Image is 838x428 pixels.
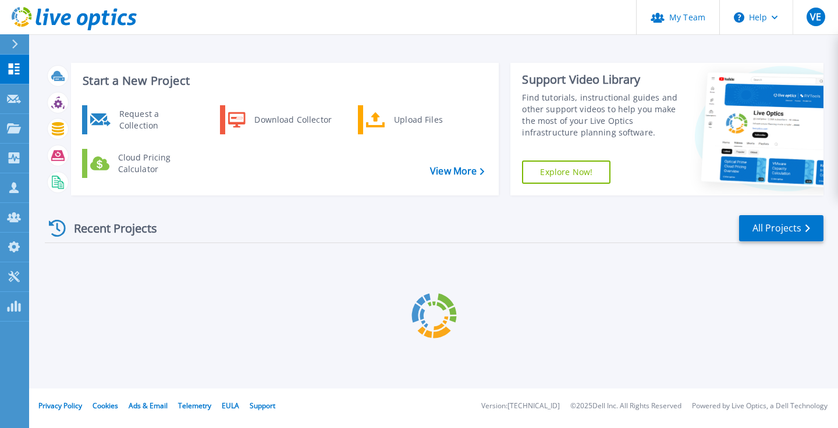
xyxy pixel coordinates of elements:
[250,401,275,411] a: Support
[570,402,681,410] li: © 2025 Dell Inc. All Rights Reserved
[739,215,823,241] a: All Projects
[178,401,211,411] a: Telemetry
[38,401,82,411] a: Privacy Policy
[481,402,560,410] li: Version: [TECHNICAL_ID]
[112,152,198,175] div: Cloud Pricing Calculator
[93,401,118,411] a: Cookies
[692,402,828,410] li: Powered by Live Optics, a Dell Technology
[388,108,474,131] div: Upload Files
[358,105,477,134] a: Upload Files
[248,108,336,131] div: Download Collector
[522,92,679,138] div: Find tutorials, instructional guides and other support videos to help you make the most of your L...
[83,74,484,87] h3: Start a New Project
[129,401,168,411] a: Ads & Email
[522,72,679,87] div: Support Video Library
[113,108,198,131] div: Request a Collection
[810,12,821,22] span: VE
[82,105,201,134] a: Request a Collection
[522,160,610,184] a: Explore Now!
[45,214,173,242] div: Recent Projects
[82,149,201,178] a: Cloud Pricing Calculator
[430,166,484,177] a: View More
[222,401,239,411] a: EULA
[220,105,339,134] a: Download Collector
